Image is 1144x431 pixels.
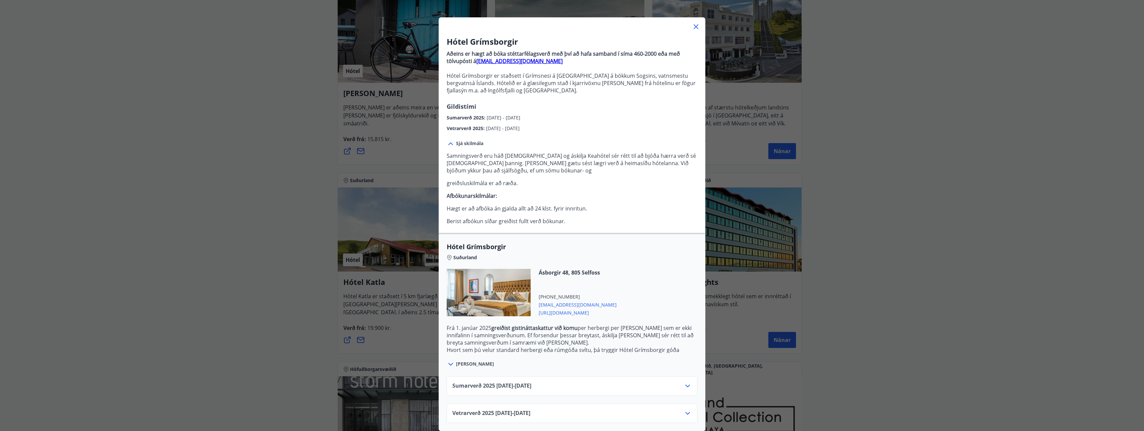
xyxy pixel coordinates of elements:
[453,254,477,261] span: Suðurland
[447,114,487,121] span: Sumarverð 2025 :
[447,242,697,252] span: Hótel Grímsborgir
[539,300,617,308] span: [EMAIL_ADDRESS][DOMAIN_NAME]
[476,57,563,65] a: [EMAIL_ADDRESS][DOMAIN_NAME]
[447,218,697,225] p: Berist afbókun síðar greiðist fullt verð bókunar.
[539,269,617,276] span: Ásborgir 48, 805 Selfoss
[456,140,483,147] span: Sjá skilmála
[456,361,494,367] span: [PERSON_NAME]
[452,382,531,390] span: Sumarverð 2025 [DATE] - [DATE]
[447,102,476,110] span: Gildistími
[447,152,697,174] p: Samningsverð eru háð [DEMOGRAPHIC_DATA] og áskilja Keahótel sér rétt til að bjóða hærra verð sé [...
[447,36,697,47] h3: Hótel Grímsborgir
[447,324,697,346] p: Frá 1. janúar 2025 per herbergi per [PERSON_NAME] sem er ekki innifalinn í samningsverðunum. Ef f...
[491,324,578,332] strong: greiðist gistináttaskattur við komu
[447,205,697,212] p: Hægt er að afbóka án gjalda allt að 24 klst. fyrir innritun.
[447,72,697,94] p: Hótel Grímsborgir er staðsett í Grímsnesi á [GEOGRAPHIC_DATA] á bökkum Sogsins, vatnsmestu bergva...
[447,125,486,131] span: Vetrarverð 2025 :
[447,179,697,187] p: greiðsluskilmála er að ræða.
[486,125,520,131] span: [DATE] - [DATE]
[447,192,497,199] strong: Afbókunarskilmálar:
[447,346,697,361] p: Hvort sem þú velur standard herbergi eða rúmgóða svítu, þá tryggir Hótel Grímsborgir góða upplifu...
[539,294,617,300] span: [PHONE_NUMBER]
[539,308,617,316] span: [URL][DOMAIN_NAME]
[487,114,520,121] span: [DATE] - [DATE]
[447,50,680,65] strong: Aðeins er hægt að bóka stéttarfélagsverð með því að hafa samband í síma 460-2000 eða með tölvupós...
